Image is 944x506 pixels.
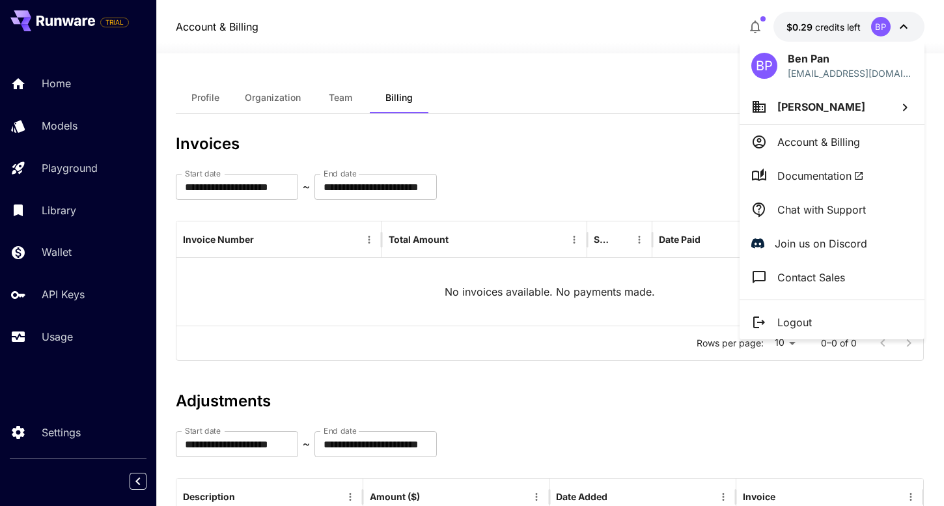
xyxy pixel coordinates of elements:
[777,315,812,330] p: Logout
[777,270,845,285] p: Contact Sales
[740,89,924,124] button: [PERSON_NAME]
[788,51,913,66] p: Ben Pan
[777,134,860,150] p: Account & Billing
[777,168,864,184] span: Documentation
[777,202,866,218] p: Chat with Support
[775,236,867,251] p: Join us on Discord
[788,66,913,80] div: setup@meloncherry.com
[777,100,865,113] span: [PERSON_NAME]
[788,66,913,80] p: [EMAIL_ADDRESS][DOMAIN_NAME]
[751,53,777,79] div: BP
